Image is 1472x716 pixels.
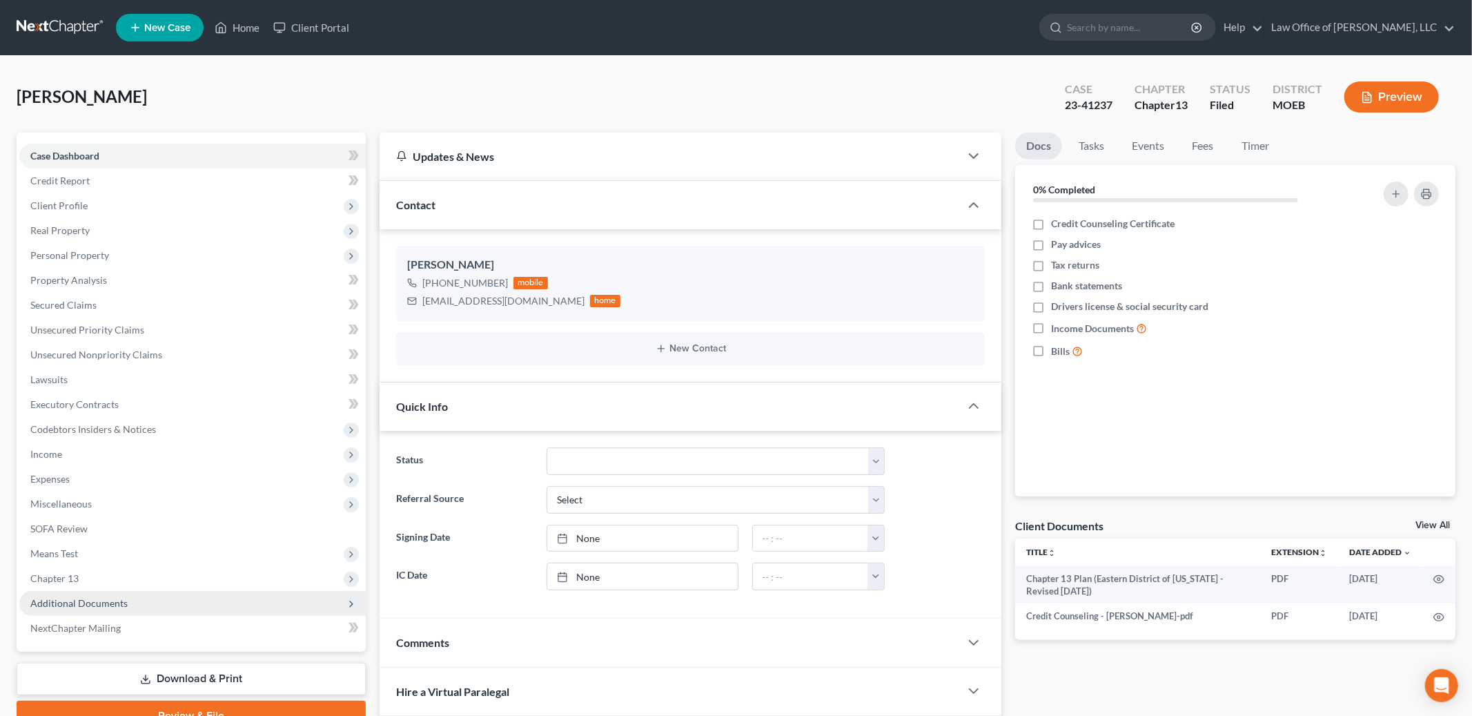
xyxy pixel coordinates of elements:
span: Income Documents [1051,322,1134,336]
a: None [547,563,737,590]
a: Unsecured Priority Claims [19,318,366,342]
a: View All [1415,521,1450,530]
span: Credit Counseling Certificate [1051,217,1175,231]
a: Case Dashboard [19,144,366,168]
span: 13 [1175,98,1188,111]
div: District [1273,81,1322,97]
div: MOEB [1273,97,1322,113]
div: Client Documents [1015,519,1103,533]
span: Expenses [30,473,70,485]
span: Personal Property [30,249,109,261]
a: Date Added expand_more [1349,547,1411,557]
label: Referral Source [389,486,540,514]
a: Law Office of [PERSON_NAME], LLC [1264,15,1455,40]
input: -- : -- [753,525,869,552]
div: Filed [1210,97,1250,113]
div: Status [1210,81,1250,97]
a: SOFA Review [19,516,366,541]
span: Bills [1051,345,1070,358]
span: [PERSON_NAME] [17,86,147,106]
span: NextChapter Mailing [30,622,121,634]
span: Comments [396,636,449,649]
span: Credit Report [30,175,90,186]
span: Property Analysis [30,274,107,286]
span: Income [30,448,62,460]
div: Case [1065,81,1112,97]
a: Executory Contracts [19,392,366,417]
label: Status [389,447,540,475]
a: Download & Print [17,663,366,695]
span: Executory Contracts [30,398,119,410]
a: Extensionunfold_more [1271,547,1327,557]
span: Additional Documents [30,597,128,609]
a: Help [1217,15,1263,40]
span: Chapter 13 [30,572,79,584]
a: Titleunfold_more [1026,547,1056,557]
td: PDF [1260,603,1338,628]
a: Lawsuits [19,367,366,392]
a: Fees [1181,133,1225,159]
span: Unsecured Nonpriority Claims [30,349,162,360]
td: Credit Counseling - [PERSON_NAME]-pdf [1015,603,1260,628]
a: Timer [1230,133,1280,159]
span: Real Property [30,224,90,236]
td: Chapter 13 Plan (Eastern District of [US_STATE] - Revised [DATE]) [1015,566,1260,604]
span: Client Profile [30,200,88,211]
span: Bank statements [1051,279,1122,293]
span: Case Dashboard [30,150,99,162]
span: New Case [144,23,190,33]
div: [EMAIL_ADDRESS][DOMAIN_NAME] [422,294,585,308]
a: Tasks [1068,133,1115,159]
a: Client Portal [266,15,356,40]
div: Updates & News [396,149,943,164]
span: Secured Claims [30,299,97,311]
div: mobile [513,277,548,289]
div: Chapter [1135,97,1188,113]
td: [DATE] [1338,566,1422,604]
span: Pay advices [1051,238,1101,251]
span: Unsecured Priority Claims [30,324,144,336]
td: PDF [1260,566,1338,604]
i: expand_more [1403,549,1411,557]
div: 23-41237 [1065,97,1112,113]
span: Lawsuits [30,374,68,385]
span: Tax returns [1051,258,1099,272]
input: -- : -- [753,563,869,590]
strong: 0% Completed [1033,184,1095,195]
span: Hire a Virtual Paralegal [396,685,509,698]
a: Docs [1015,133,1062,159]
span: Codebtors Insiders & Notices [30,423,156,435]
div: [PHONE_NUMBER] [422,276,508,290]
a: Property Analysis [19,268,366,293]
button: New Contact [407,343,974,354]
span: Quick Info [396,400,448,413]
a: None [547,525,737,552]
label: Signing Date [389,525,540,552]
td: [DATE] [1338,603,1422,628]
span: Miscellaneous [30,498,92,510]
i: unfold_more [1048,549,1056,557]
a: Unsecured Nonpriority Claims [19,342,366,367]
i: unfold_more [1319,549,1327,557]
span: SOFA Review [30,523,88,534]
div: home [590,295,620,307]
span: Contact [396,198,435,211]
label: IC Date [389,563,540,590]
a: Secured Claims [19,293,366,318]
a: Home [208,15,266,40]
input: Search by name... [1067,14,1193,40]
a: Events [1121,133,1175,159]
div: Open Intercom Messenger [1425,669,1458,702]
a: Credit Report [19,168,366,193]
span: Means Test [30,548,78,559]
a: NextChapter Mailing [19,616,366,641]
div: Chapter [1135,81,1188,97]
div: [PERSON_NAME] [407,257,974,273]
span: Drivers license & social security card [1051,300,1208,313]
button: Preview [1344,81,1439,113]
